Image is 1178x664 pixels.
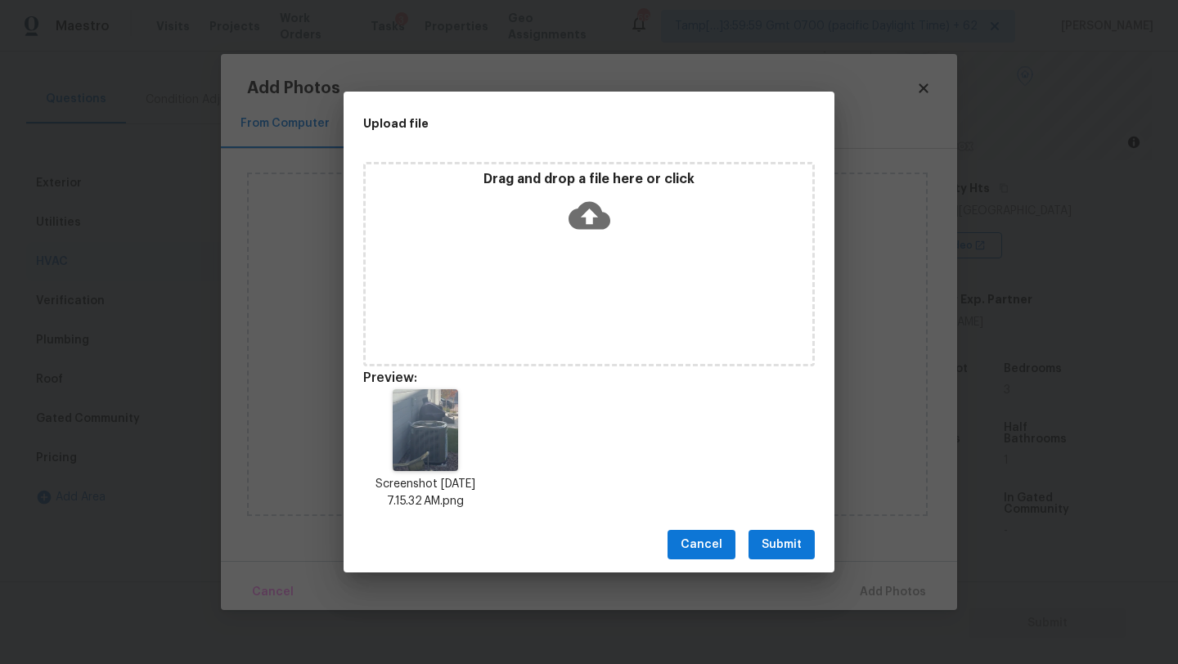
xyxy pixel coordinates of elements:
[393,389,459,471] img: AwUPUyB9DgTUAAAAAElFTkSuQmCC
[762,535,802,555] span: Submit
[749,530,815,560] button: Submit
[363,476,488,510] p: Screenshot [DATE] 7.15.32 AM.png
[366,171,812,188] p: Drag and drop a file here or click
[681,535,722,555] span: Cancel
[363,114,741,132] h2: Upload file
[668,530,735,560] button: Cancel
